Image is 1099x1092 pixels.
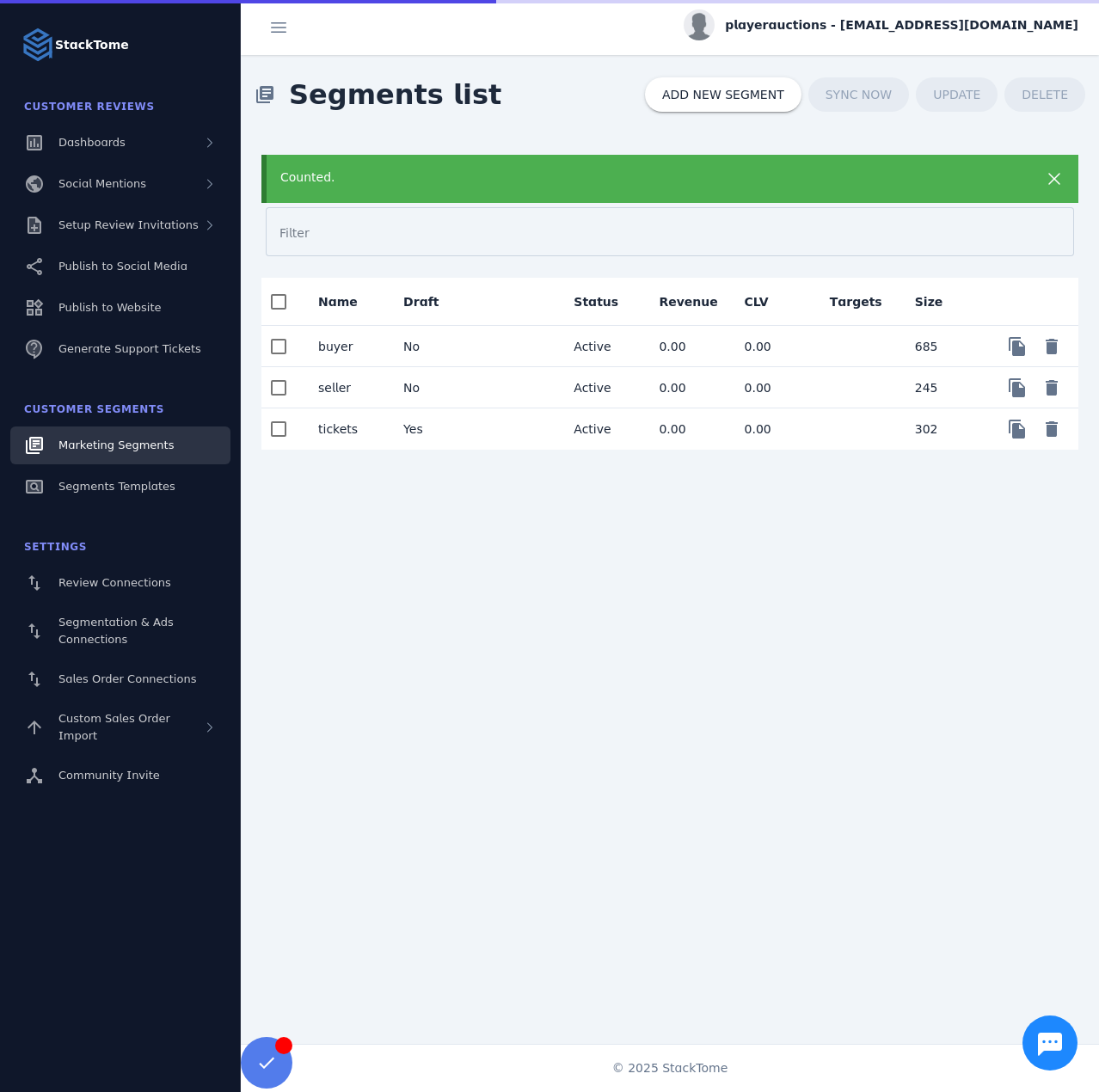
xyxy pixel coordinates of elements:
[1000,371,1035,405] button: Copy
[21,28,55,62] img: Logo image
[10,757,230,794] a: Community Invite
[662,89,784,101] span: ADD NEW SEGMENT
[390,326,475,367] mat-cell: No
[10,330,230,368] a: Generate Support Tickets
[10,605,230,657] a: Segmentation & Ads Connections
[304,326,390,367] mat-cell: buyer
[58,576,171,589] span: Review Connections
[58,177,146,190] span: Social Mentions
[58,769,160,782] span: Community Invite
[10,564,230,602] a: Review Connections
[574,293,618,310] div: Status
[10,426,230,464] a: Marketing Segments
[275,60,515,129] span: Segments list
[318,293,358,310] div: Name
[612,1059,728,1077] span: © 2025 StackTome
[58,301,161,314] span: Publish to Website
[304,408,390,450] mat-cell: tickets
[816,278,901,326] mat-header-cell: Targets
[659,293,717,310] div: Revenue
[318,293,373,310] div: Name
[10,468,230,506] a: Segments Templates
[901,367,986,408] mat-cell: 245
[58,136,126,149] span: Dashboards
[645,77,801,112] button: ADD NEW SEGMENT
[403,293,454,310] div: Draft
[58,672,196,685] span: Sales Order Connections
[645,326,730,367] mat-cell: 0.00
[55,36,129,54] strong: StackTome
[1000,329,1035,364] button: Copy
[915,293,943,310] div: Size
[645,367,730,408] mat-cell: 0.00
[10,660,230,698] a: Sales Order Connections
[574,293,634,310] div: Status
[901,408,986,450] mat-cell: 302
[58,712,170,742] span: Custom Sales Order Import
[58,260,187,273] span: Publish to Social Media
[725,16,1078,34] span: playerauctions - [EMAIL_ADDRESS][DOMAIN_NAME]
[58,616,174,646] span: Segmentation & Ads Connections
[279,226,310,240] mat-label: Filter
[24,403,164,415] span: Customer Segments
[10,248,230,285] a: Publish to Social Media
[24,101,155,113] span: Customer Reviews
[403,293,439,310] div: Draft
[745,293,784,310] div: CLV
[304,367,390,408] mat-cell: seller
[1035,371,1069,405] button: Delete
[684,9,1078,40] button: playerauctions - [EMAIL_ADDRESS][DOMAIN_NAME]
[731,326,816,367] mat-cell: 0.00
[390,367,475,408] mat-cell: No
[1035,412,1069,446] button: Delete
[659,293,733,310] div: Revenue
[58,342,201,355] span: Generate Support Tickets
[560,408,645,450] mat-cell: Active
[58,480,175,493] span: Segments Templates
[24,541,87,553] span: Settings
[390,408,475,450] mat-cell: Yes
[280,169,986,187] div: Counted.
[58,218,199,231] span: Setup Review Invitations
[731,408,816,450] mat-cell: 0.00
[1000,412,1035,446] button: Copy
[684,9,715,40] img: profile.jpg
[901,326,986,367] mat-cell: 685
[560,367,645,408] mat-cell: Active
[255,84,275,105] mat-icon: library_books
[645,408,730,450] mat-cell: 0.00
[745,293,769,310] div: CLV
[1035,329,1069,364] button: Delete
[58,439,174,451] span: Marketing Segments
[915,293,959,310] div: Size
[10,289,230,327] a: Publish to Website
[731,367,816,408] mat-cell: 0.00
[560,326,645,367] mat-cell: Active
